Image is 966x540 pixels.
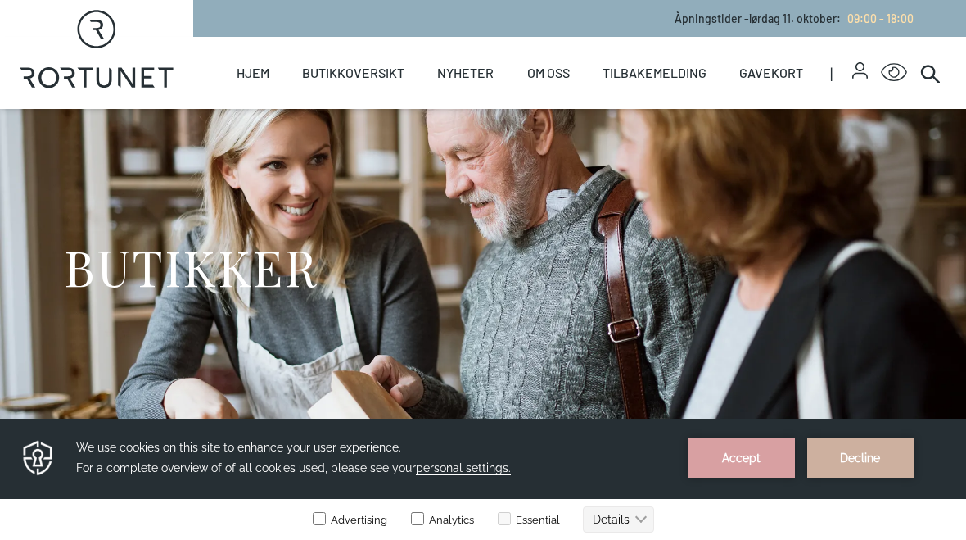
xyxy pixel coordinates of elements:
button: Decline [807,20,914,59]
h3: We use cookies on this site to enhance your user experience. For a complete overview of of all co... [76,19,669,60]
button: Open Accessibility Menu [881,60,907,86]
p: Åpningstider - lørdag 11. oktober : [675,10,914,27]
h1: BUTIKKER [64,236,317,297]
span: personal settings. [416,43,511,57]
label: Advertising [312,95,387,107]
input: Analytics [411,93,424,107]
span: 09:00 - 18:00 [847,11,914,25]
a: 09:00 - 18:00 [841,11,914,25]
label: Essential [494,95,560,107]
button: Details [583,88,654,114]
button: Accept [688,20,795,59]
a: Butikkoversikt [302,37,404,109]
input: Advertising [313,93,326,107]
a: Nyheter [437,37,494,109]
input: Essential [498,93,511,107]
img: Privacy reminder [20,20,56,59]
label: Analytics [408,95,474,107]
span: | [830,37,852,109]
a: Hjem [237,37,269,109]
a: Om oss [527,37,570,109]
a: Tilbakemelding [603,37,706,109]
text: Details [593,94,630,107]
a: Gavekort [739,37,803,109]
